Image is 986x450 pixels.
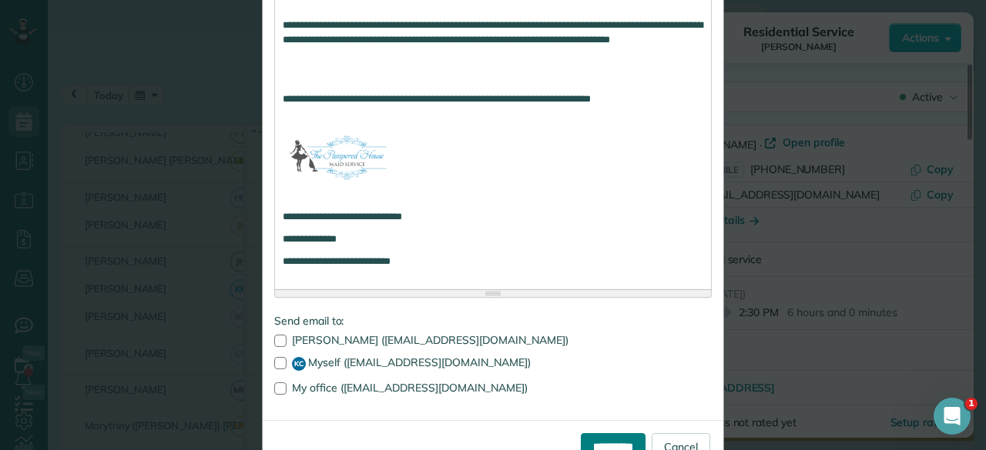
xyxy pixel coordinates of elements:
label: Myself ([EMAIL_ADDRESS][DOMAIN_NAME]) [274,357,712,371]
div: Resize [275,290,711,297]
label: [PERSON_NAME] ([EMAIL_ADDRESS][DOMAIN_NAME]) [274,335,712,345]
label: Send email to: [274,313,712,328]
span: 1 [965,398,978,410]
span: KC [292,357,306,371]
iframe: Intercom live chat [934,398,971,435]
label: My office ([EMAIL_ADDRESS][DOMAIN_NAME]) [274,382,712,393]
